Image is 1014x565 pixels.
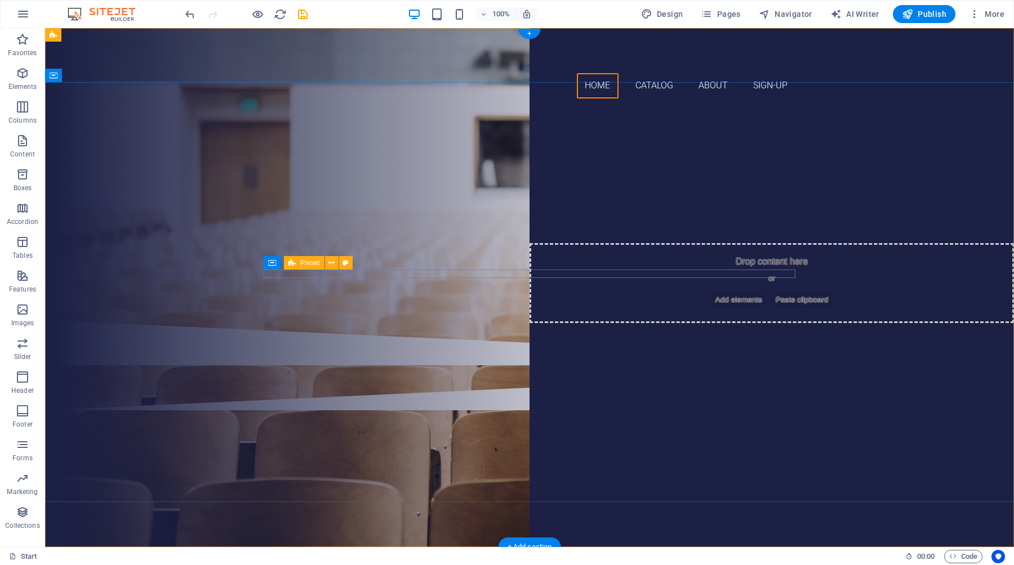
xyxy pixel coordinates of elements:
h6: 100% [492,7,510,21]
img: Editor Logo [65,7,149,21]
span: Navigator [759,8,812,20]
div: + Add section [499,537,561,557]
a: Click to cancel selection. Double-click to open Pages [9,550,37,563]
p: Footer [12,420,33,429]
p: Elements [8,82,37,91]
button: reload [273,7,287,21]
span: AI Writer [830,8,879,20]
p: Header [11,386,34,395]
span: Code [949,550,977,563]
p: Favorites [8,48,37,57]
span: Design [641,8,683,20]
span: Publish [902,8,946,20]
p: Collections [5,521,39,530]
button: save [296,7,309,21]
button: More [964,5,1009,23]
span: Pages [701,8,740,20]
p: Marketing [7,487,38,496]
p: Accordion [7,217,38,226]
button: Navigator [754,5,817,23]
button: Publish [893,5,955,23]
span: Preset [300,259,320,266]
i: On resize automatically adjust zoom level to fit chosen device. [522,9,532,19]
button: Code [944,550,982,563]
button: AI Writer [826,5,884,23]
p: Content [10,150,35,159]
button: undo [183,7,197,21]
p: Columns [8,116,37,125]
span: More [969,8,1004,20]
span: : [925,552,927,560]
i: Save (Ctrl+S) [296,8,309,21]
span: 00 00 [917,550,935,563]
p: Boxes [14,183,32,192]
button: 100% [475,7,515,21]
div: Design (Ctrl+Alt+Y) [637,5,688,23]
h6: Session time [905,550,935,563]
p: Slider [14,352,32,361]
button: Design [637,5,688,23]
p: Tables [12,251,33,260]
div: + [518,29,540,39]
p: Features [9,285,36,294]
i: Undo: Delete elements (Ctrl+Z) [184,8,197,21]
p: Images [11,319,34,328]
button: Usercentrics [991,550,1005,563]
p: Forms [12,454,33,463]
button: Pages [696,5,745,23]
